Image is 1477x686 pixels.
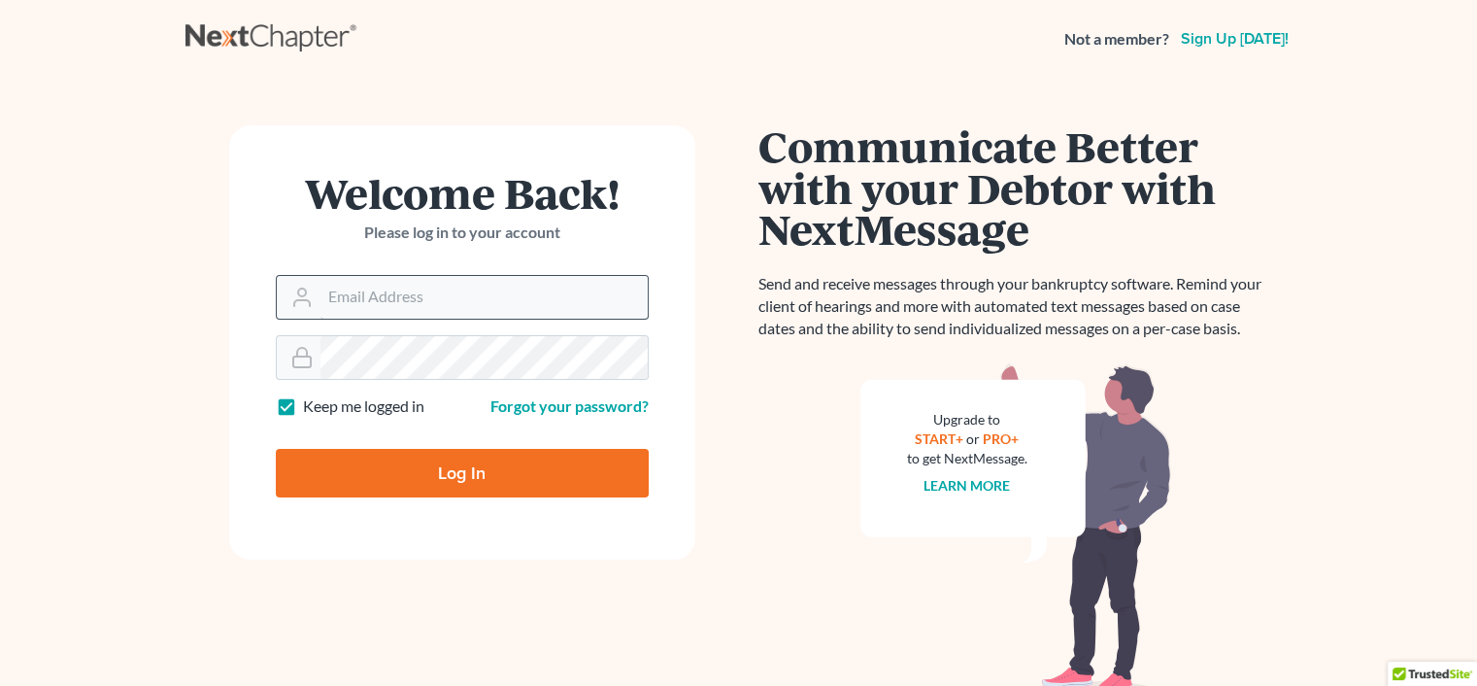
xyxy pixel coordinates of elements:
p: Send and receive messages through your bankruptcy software. Remind your client of hearings and mo... [758,273,1273,340]
div: Upgrade to [907,410,1027,429]
a: PRO+ [983,430,1019,447]
input: Email Address [320,276,648,319]
a: Sign up [DATE]! [1177,31,1292,47]
a: START+ [915,430,963,447]
div: to get NextMessage. [907,449,1027,468]
h1: Welcome Back! [276,172,649,214]
input: Log In [276,449,649,497]
h1: Communicate Better with your Debtor with NextMessage [758,125,1273,250]
label: Keep me logged in [303,395,424,418]
a: Learn more [923,477,1010,494]
a: Forgot your password? [490,396,649,415]
span: or [966,430,980,447]
p: Please log in to your account [276,222,649,244]
strong: Not a member? [1064,28,1169,51]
